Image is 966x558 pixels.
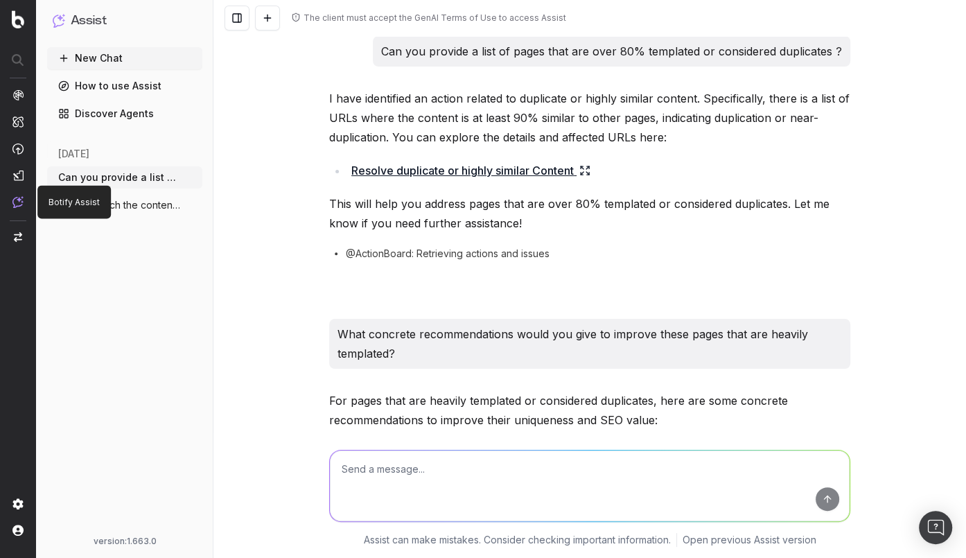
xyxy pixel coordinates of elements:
a: Resolve duplicate or highly similar Content [351,161,590,180]
img: Activation [12,143,24,155]
span: Please enrich the content of this page b [58,198,180,212]
img: Analytics [12,89,24,101]
p: Assist can make mistakes. Consider checking important information. [364,533,671,547]
p: For pages that are heavily templated or considered duplicates, here are some concrete recommendat... [329,391,850,430]
a: How to use Assist [47,75,202,97]
div: The client must accept the GenAI Terms of Use to access Assist [304,12,566,24]
img: Assist [12,196,24,208]
p: Botify Assist [49,197,100,208]
span: [DATE] [58,147,89,161]
span: @ActionBoard: Retrieving actions and issues [346,247,550,261]
button: New Chat [47,47,202,69]
div: version: 1.663.0 [53,536,197,547]
img: Setting [12,498,24,509]
a: Discover Agents [47,103,202,125]
img: Botify logo [12,10,24,28]
button: Please enrich the content of this page b [47,194,202,216]
p: What concrete recommendations would you give to improve these pages that are heavily templated? [337,324,842,363]
span: Can you provide a list of pages that are [58,171,180,184]
img: Studio [12,170,24,181]
button: Assist [53,11,197,30]
a: Open previous Assist version [683,533,816,547]
img: Switch project [14,232,22,242]
p: I have identified an action related to duplicate or highly similar content. Specifically, there i... [329,89,850,147]
div: Open Intercom Messenger [919,511,952,544]
img: My account [12,525,24,536]
p: This will help you address pages that are over 80% templated or considered duplicates. Let me kno... [329,194,850,233]
img: Assist [53,14,65,27]
h1: Assist [71,11,107,30]
p: Can you provide a list of pages that are over 80% templated or considered duplicates ? [381,42,842,61]
button: Can you provide a list of pages that are [47,166,202,189]
img: Intelligence [12,116,24,128]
